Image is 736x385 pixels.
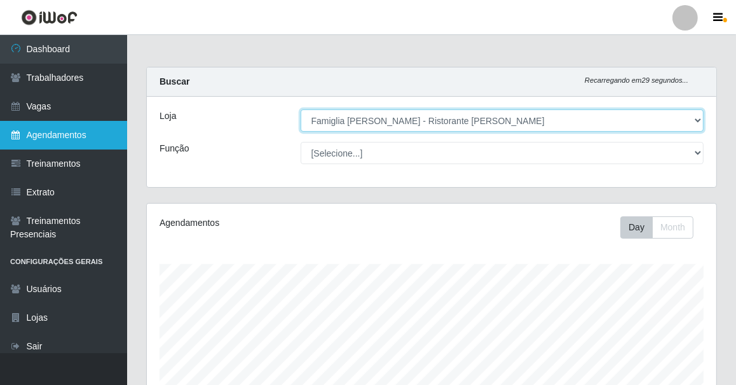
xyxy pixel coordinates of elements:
i: Recarregando em 29 segundos... [585,76,688,84]
strong: Buscar [160,76,189,87]
button: Month [652,216,693,239]
div: Agendamentos [160,216,375,230]
button: Day [620,216,653,239]
label: Função [160,142,189,155]
img: CoreUI Logo [21,10,78,25]
div: First group [620,216,693,239]
label: Loja [160,109,176,123]
div: Toolbar with button groups [620,216,704,239]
